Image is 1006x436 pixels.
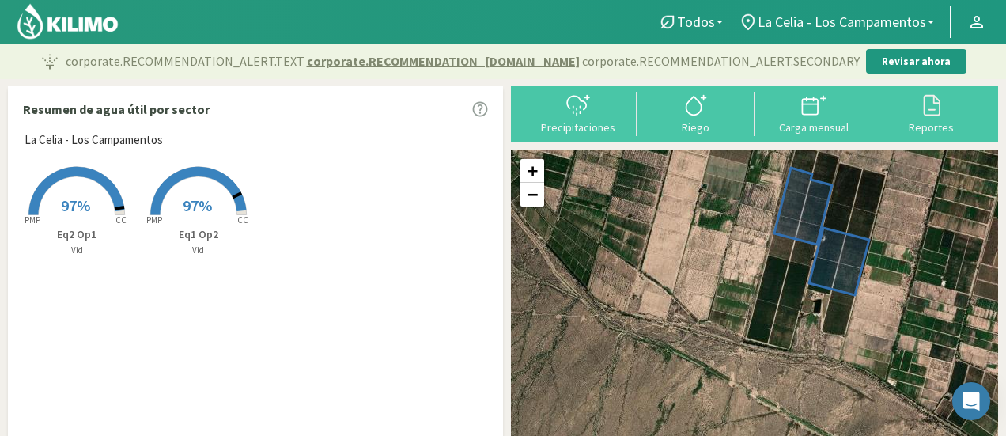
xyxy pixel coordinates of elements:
span: Todos [677,13,715,30]
span: 97% [61,195,90,215]
p: Revisar ahora [882,54,951,70]
tspan: PMP [146,214,162,226]
p: Vid [17,244,138,257]
p: corporate.RECOMMENDATION_ALERT.TEXT [66,51,860,70]
button: Riego [637,92,754,134]
p: Vid [138,244,259,257]
span: corporate.RECOMMENDATION_ALERT.SECONDARY [582,51,860,70]
img: Kilimo [16,2,119,40]
div: Open Intercom Messenger [952,382,990,420]
p: Resumen de agua útil por sector [23,100,210,119]
button: Precipitaciones [519,92,637,134]
span: La Celia - Los Campamentos [25,131,163,150]
tspan: PMP [25,214,40,226]
button: Carga mensual [754,92,872,134]
span: 97% [183,195,212,215]
div: Precipitaciones [524,122,632,133]
a: Zoom in [520,159,544,183]
p: Eq2 Op1 [17,226,138,243]
span: corporate.RECOMMENDATION_[DOMAIN_NAME] [307,51,580,70]
tspan: CC [237,214,248,226]
span: La Celia - Los Campamentos [758,13,926,30]
button: Reportes [872,92,990,134]
div: Carga mensual [759,122,868,133]
button: Revisar ahora [866,49,966,74]
div: Reportes [877,122,985,133]
p: Eq1 Op2 [138,226,259,243]
tspan: CC [116,214,127,226]
div: Riego [641,122,750,133]
a: Zoom out [520,183,544,207]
